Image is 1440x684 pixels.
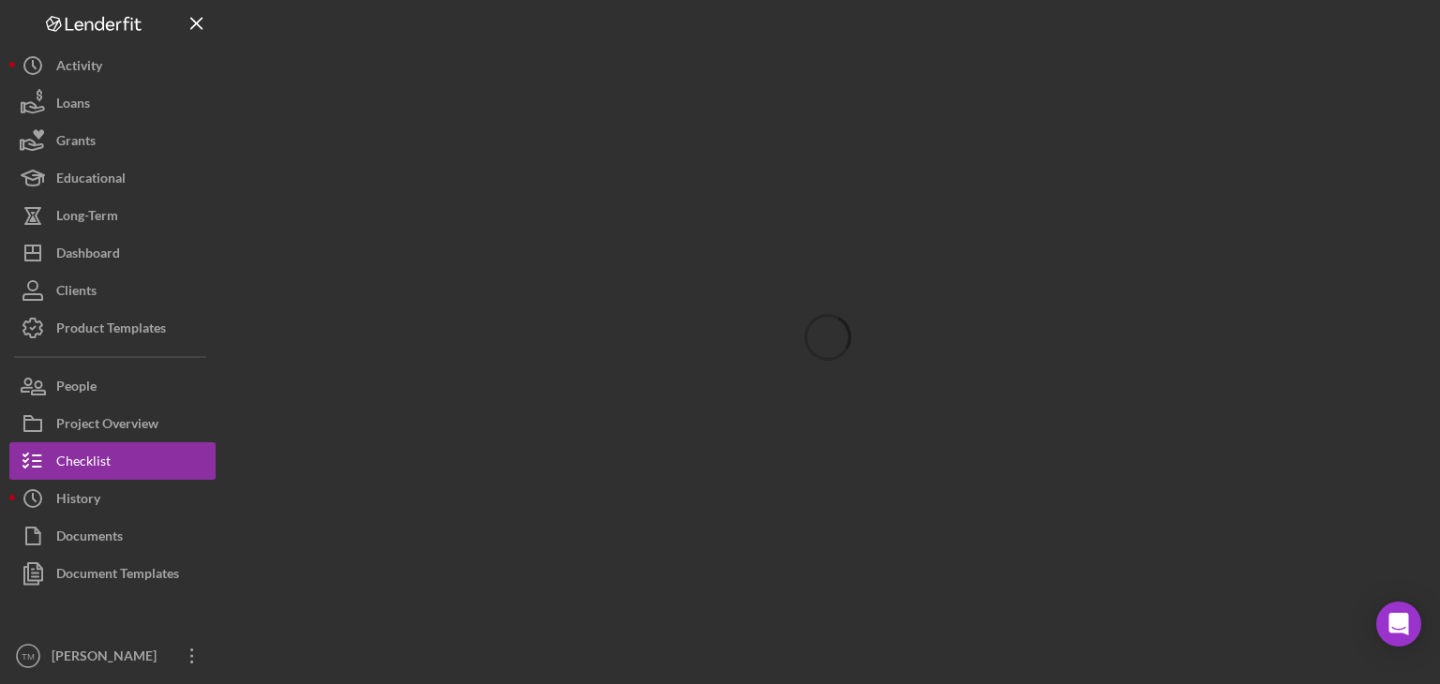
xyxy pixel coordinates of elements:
[56,517,123,559] div: Documents
[9,480,216,517] button: History
[9,197,216,234] button: Long-Term
[9,122,216,159] button: Grants
[9,405,216,442] button: Project Overview
[56,159,126,201] div: Educational
[1376,602,1421,647] div: Open Intercom Messenger
[56,367,97,409] div: People
[9,637,216,675] button: TM[PERSON_NAME]
[9,442,216,480] button: Checklist
[9,84,216,122] button: Loans
[9,309,216,347] button: Product Templates
[9,272,216,309] button: Clients
[56,272,97,314] div: Clients
[9,367,216,405] button: People
[56,405,158,447] div: Project Overview
[9,517,216,555] button: Documents
[9,159,216,197] button: Educational
[47,637,169,679] div: [PERSON_NAME]
[9,555,216,592] button: Document Templates
[56,122,96,164] div: Grants
[56,47,102,89] div: Activity
[56,234,120,276] div: Dashboard
[56,555,179,597] div: Document Templates
[56,309,166,351] div: Product Templates
[56,197,118,239] div: Long-Term
[9,234,216,272] button: Dashboard
[56,442,111,484] div: Checklist
[56,84,90,126] div: Loans
[9,47,216,84] button: Activity
[22,651,35,662] text: TM
[56,480,100,522] div: History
